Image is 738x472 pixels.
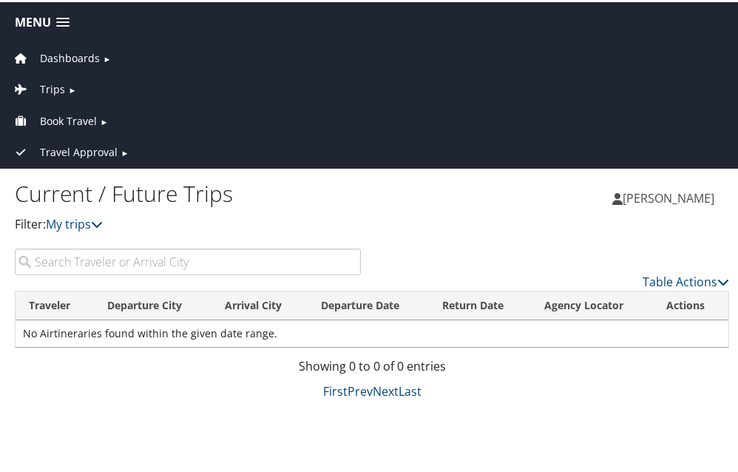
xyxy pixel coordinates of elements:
a: Next [373,381,399,397]
th: Departure City: activate to sort column ascending [94,289,211,318]
span: Menu [15,13,51,27]
span: Trips [40,79,65,95]
p: Filter: [15,213,372,232]
a: Prev [348,381,373,397]
a: [PERSON_NAME] [612,174,729,218]
span: ► [121,145,129,156]
div: Showing 0 to 0 of 0 entries [15,355,729,380]
a: Table Actions [643,272,729,288]
h1: Current / Future Trips [15,176,372,207]
span: Book Travel [40,111,97,127]
a: Last [399,381,422,397]
input: Search Traveler or Arrival City [15,246,361,273]
th: Agency Locator: activate to sort column ascending [531,289,653,318]
a: My trips [46,214,103,230]
th: Traveler: activate to sort column ascending [16,289,94,318]
a: Menu [7,8,77,33]
a: Travel Approval [11,143,118,157]
a: Book Travel [11,112,97,126]
span: ► [100,114,108,125]
a: Dashboards [11,49,100,63]
span: ► [68,82,76,93]
span: Travel Approval [40,142,118,158]
a: Trips [11,80,65,94]
span: [PERSON_NAME] [623,188,714,204]
th: Actions [653,289,728,318]
a: First [323,381,348,397]
span: Dashboards [40,48,100,64]
span: ► [103,51,111,62]
th: Departure Date: activate to sort column descending [308,289,429,318]
td: No Airtineraries found within the given date range. [16,318,728,345]
th: Return Date: activate to sort column ascending [429,289,531,318]
th: Arrival City: activate to sort column ascending [211,289,308,318]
